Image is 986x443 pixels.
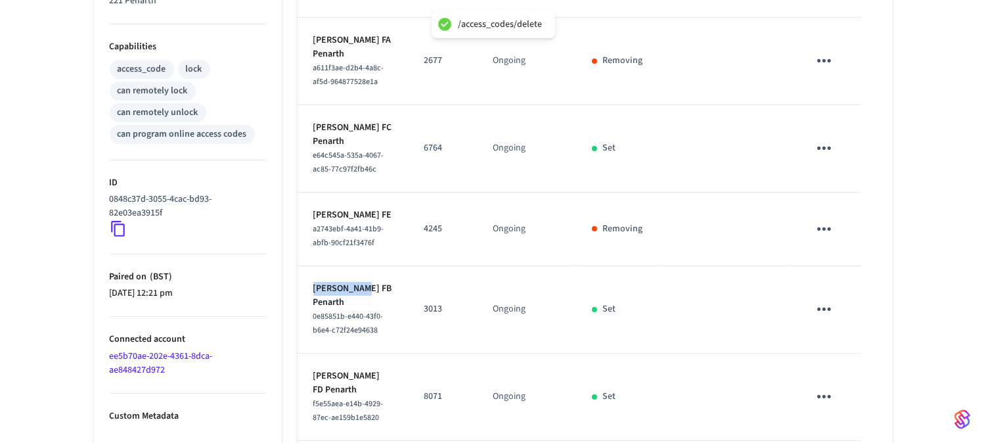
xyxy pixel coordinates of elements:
[313,208,392,222] p: [PERSON_NAME] FE
[110,350,213,377] a: ee5b70ae-202e-4361-8dca-ae848427d972
[313,223,384,248] span: a2743ebf-4a41-41b9-abfb-90cf21f3476f
[424,390,461,404] p: 8071
[118,62,166,76] div: access_code
[602,54,642,68] p: Removing
[424,302,461,316] p: 3013
[110,270,266,284] p: Paired on
[477,354,577,441] td: Ongoing
[118,84,188,98] div: can remotely lock
[477,193,577,266] td: Ongoing
[954,409,970,430] img: SeamLogoGradient.69752ec5.svg
[602,222,642,236] p: Removing
[602,302,616,316] p: Set
[477,105,577,193] td: Ongoing
[313,311,384,336] span: 0e85851b-e440-43f0-b6e4-c72f24e94638
[110,193,261,220] p: 0848c37d-3055-4cac-bd93-82e03ea3915f
[424,54,461,68] p: 2677
[424,141,461,155] p: 6764
[110,176,266,190] p: ID
[110,333,266,346] p: Connected account
[477,18,577,105] td: Ongoing
[313,369,392,397] p: [PERSON_NAME] FD Penarth
[313,62,384,87] span: a611f3ae-d2b4-4a8c-af5d-964877528e1a
[602,141,616,155] p: Set
[313,34,392,61] p: [PERSON_NAME] FA Penarth
[110,40,266,54] p: Capabilities
[313,398,384,423] span: f5e55aea-e14b-4929-87ec-ae159b1e5820
[110,287,266,300] p: [DATE] 12:21 pm
[118,106,198,120] div: can remotely unlock
[424,222,461,236] p: 4245
[458,18,542,30] div: /access_codes/delete
[313,282,392,310] p: [PERSON_NAME] FB Penarth
[147,270,172,283] span: ( BST )
[477,266,577,354] td: Ongoing
[110,409,266,423] p: Custom Metadata
[313,121,392,149] p: [PERSON_NAME] FC Penarth
[186,62,202,76] div: lock
[602,390,616,404] p: Set
[118,128,247,141] div: can program online access codes
[313,150,384,175] span: e64c545a-535a-4067-ac85-77c97f2fb46c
